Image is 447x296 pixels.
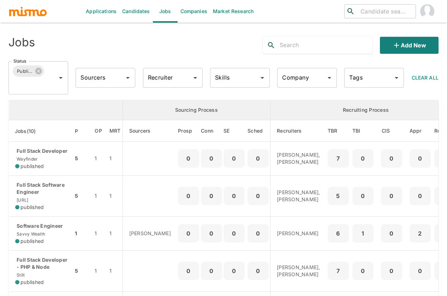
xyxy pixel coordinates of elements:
[257,73,267,83] button: Open
[204,153,219,163] p: 0
[330,153,346,163] p: 7
[277,151,320,166] p: [PERSON_NAME], [PERSON_NAME]
[355,228,371,238] p: 1
[15,197,28,203] span: [URL]
[15,231,45,237] span: Savvy Wealth
[204,228,219,238] p: 0
[355,191,371,201] p: 0
[226,266,242,276] p: 0
[190,73,200,83] button: Open
[375,120,408,142] th: Client Interview Scheduled
[330,228,346,238] p: 6
[412,191,428,201] p: 0
[123,73,133,83] button: Open
[412,228,428,238] p: 2
[246,120,270,142] th: Sched
[123,100,270,120] th: Sourcing Process
[15,256,67,271] p: Full Stack Developer - PHP & Node
[384,228,399,238] p: 0
[108,120,123,142] th: Market Research Total
[13,58,26,64] label: Status
[277,230,320,237] p: [PERSON_NAME]
[204,266,219,276] p: 0
[181,266,196,276] p: 0
[250,228,266,238] p: 0
[89,216,108,250] td: 1
[355,266,371,276] p: 0
[129,230,173,237] p: [PERSON_NAME]
[15,127,45,135] span: Jobs(10)
[8,6,47,17] img: logo
[277,264,320,278] p: [PERSON_NAME], [PERSON_NAME]
[330,191,346,201] p: 5
[15,181,67,196] p: Full Stack Software Engineer
[73,175,89,216] td: 5
[8,35,35,50] h4: Jobs
[250,266,266,276] p: 0
[181,191,196,201] p: 0
[250,153,266,163] p: 0
[201,120,222,142] th: Connections
[89,250,108,291] td: 1
[56,73,66,83] button: Open
[226,191,242,201] p: 0
[324,73,334,83] button: Open
[226,228,242,238] p: 0
[204,191,219,201] p: 0
[108,216,123,250] td: 1
[15,272,25,278] span: Stilt
[270,120,326,142] th: Recruiters
[13,67,37,75] span: Published
[250,191,266,201] p: 0
[412,266,428,276] p: 0
[408,120,433,142] th: Approved
[263,37,280,54] button: search
[89,142,108,176] td: 1
[73,216,89,250] td: 1
[384,266,399,276] p: 0
[89,175,108,216] td: 1
[13,65,44,77] div: Published
[15,156,38,162] span: Wayfinder
[20,279,44,286] span: published
[384,153,399,163] p: 0
[277,189,320,203] p: [PERSON_NAME], [PERSON_NAME]
[20,163,44,170] span: published
[222,120,246,142] th: Sent Emails
[384,191,399,201] p: 0
[108,175,123,216] td: 1
[73,142,89,176] td: 5
[326,120,351,142] th: To Be Reviewed
[280,40,372,51] input: Search
[380,37,439,54] button: Add new
[355,153,371,163] p: 0
[123,120,178,142] th: Sourcers
[330,266,346,276] p: 7
[20,238,44,245] span: published
[181,153,196,163] p: 0
[15,147,67,155] p: Full Stack Developer
[178,120,201,142] th: Prospects
[73,120,89,142] th: Priority
[15,222,67,230] p: Software Engineer
[75,127,87,135] span: P
[108,250,123,291] td: 1
[226,153,242,163] p: 0
[358,6,413,16] input: Candidate search
[412,75,439,81] span: Clear All
[73,250,89,291] td: 5
[412,153,428,163] p: 0
[89,120,108,142] th: Open Positions
[181,228,196,238] p: 0
[420,4,434,18] img: Diego Gamboa
[392,73,401,83] button: Open
[351,120,375,142] th: To Be Interviewed
[20,204,44,211] span: published
[108,142,123,176] td: 1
